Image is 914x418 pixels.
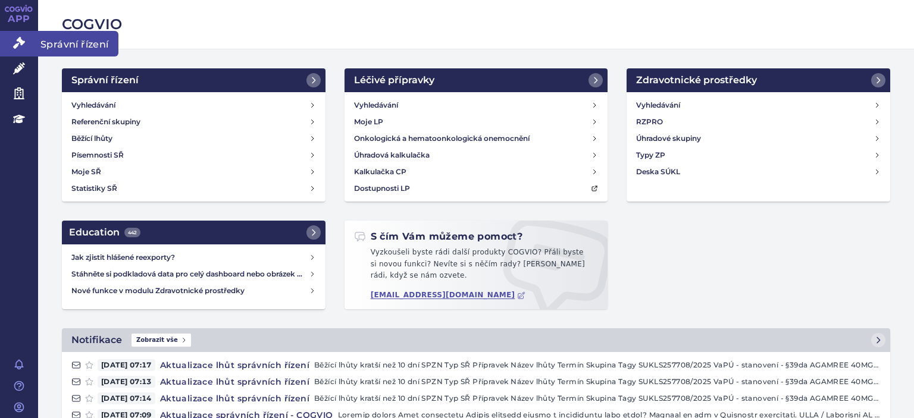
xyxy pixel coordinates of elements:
a: Vyhledávání [349,97,603,114]
h4: Aktualizace lhůt správních řízení [155,376,314,388]
a: Referenční skupiny [67,114,321,130]
a: Běžící lhůty [67,130,321,147]
h2: Léčivé přípravky [354,73,434,87]
h4: Úhradové skupiny [636,133,701,144]
h4: Stáhněte si podkladová data pro celý dashboard nebo obrázek grafu v COGVIO App modulu Analytics [71,268,309,280]
a: Typy ZP [631,147,885,164]
span: [DATE] 07:13 [98,376,155,388]
a: NotifikaceZobrazit vše [62,328,890,352]
a: Kalkulačka CP [349,164,603,180]
a: Moje LP [349,114,603,130]
span: [DATE] 07:14 [98,392,155,404]
a: Nové funkce v modulu Zdravotnické prostředky [67,282,321,299]
h2: COGVIO [62,14,890,34]
a: Dostupnosti LP [349,180,603,197]
a: Statistiky SŘ [67,180,321,197]
h4: Nové funkce v modulu Zdravotnické prostředky [71,285,309,297]
a: Správní řízení [62,68,325,92]
h4: Vyhledávání [636,99,680,111]
h4: Moje SŘ [71,166,101,178]
a: Léčivé přípravky [345,68,608,92]
h4: Moje LP [354,116,383,128]
h4: Běžící lhůty [71,133,112,144]
a: Deska SÚKL [631,164,885,180]
h2: Notifikace [71,333,122,347]
h4: Deska SÚKL [636,166,680,178]
h4: Aktualizace lhůt správních řízení [155,392,314,404]
h4: Písemnosti SŘ [71,149,124,161]
span: 442 [124,228,140,237]
h2: S čím Vám můžeme pomoct? [354,230,523,243]
a: Zdravotnické prostředky [627,68,890,92]
h4: Referenční skupiny [71,116,140,128]
span: [DATE] 07:17 [98,359,155,371]
p: Běžící lhůty kratší než 10 dní SPZN Typ SŘ Přípravek Název lhůty Termín Skupina Tagy SUKLS257708/... [314,392,881,404]
h4: Dostupnosti LP [354,183,410,194]
a: Písemnosti SŘ [67,147,321,164]
span: Zobrazit vše [132,334,191,347]
p: Běžící lhůty kratší než 10 dní SPZN Typ SŘ Přípravek Název lhůty Termín Skupina Tagy SUKLS257708/... [314,376,881,388]
a: Moje SŘ [67,164,321,180]
p: Vyzkoušeli byste rádi další produkty COGVIO? Přáli byste si novou funkci? Nevíte si s něčím rady?... [354,247,599,287]
h4: Úhradová kalkulačka [354,149,430,161]
h4: Vyhledávání [354,99,398,111]
a: [EMAIL_ADDRESS][DOMAIN_NAME] [371,291,526,300]
a: Úhradová kalkulačka [349,147,603,164]
a: Stáhněte si podkladová data pro celý dashboard nebo obrázek grafu v COGVIO App modulu Analytics [67,266,321,282]
p: Běžící lhůty kratší než 10 dní SPZN Typ SŘ Přípravek Název lhůty Termín Skupina Tagy SUKLS257708/... [314,359,881,371]
h4: Jak zjistit hlášené reexporty? [71,252,309,263]
h4: Vyhledávání [71,99,115,111]
a: Education442 [62,221,325,244]
h4: Kalkulačka CP [354,166,406,178]
a: Onkologická a hematoonkologická onemocnění [349,130,603,147]
a: RZPRO [631,114,885,130]
h4: Aktualizace lhůt správních řízení [155,359,314,371]
h2: Zdravotnické prostředky [636,73,757,87]
h4: Statistiky SŘ [71,183,117,194]
a: Jak zjistit hlášené reexporty? [67,249,321,266]
h4: RZPRO [636,116,663,128]
h4: Typy ZP [636,149,665,161]
h2: Správní řízení [71,73,139,87]
a: Úhradové skupiny [631,130,885,147]
span: Správní řízení [38,31,118,56]
h4: Onkologická a hematoonkologická onemocnění [354,133,530,144]
a: Vyhledávání [67,97,321,114]
h2: Education [69,225,140,240]
a: Vyhledávání [631,97,885,114]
